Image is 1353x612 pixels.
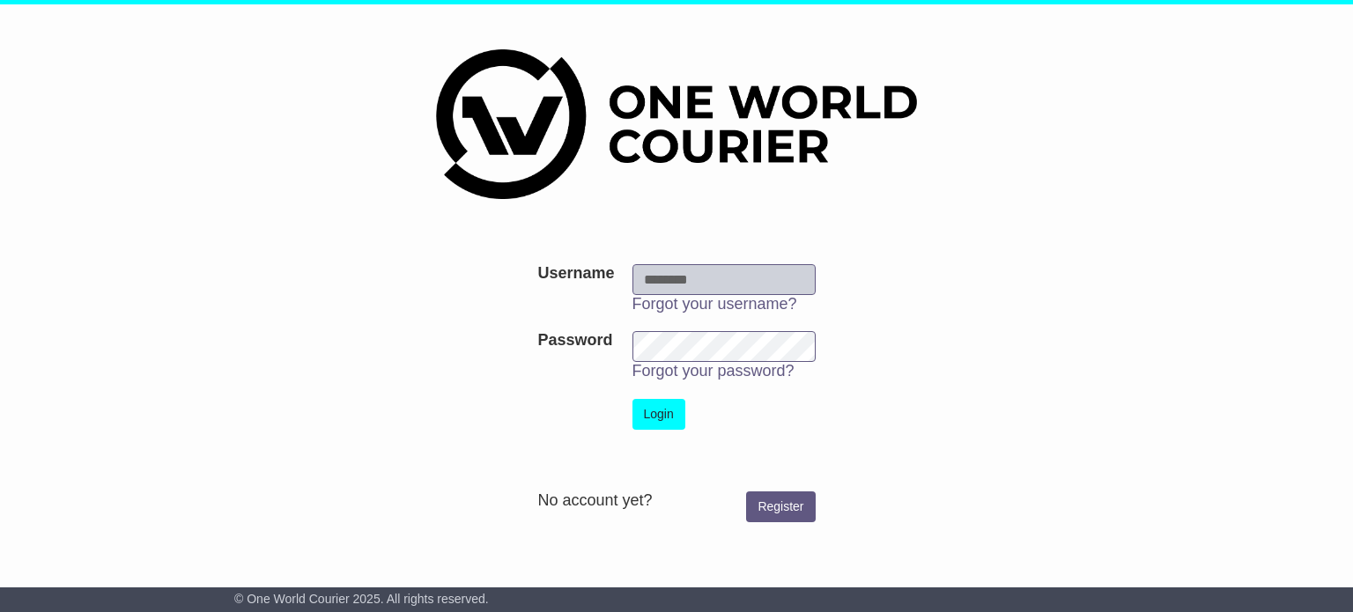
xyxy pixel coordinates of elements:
label: Username [537,264,614,284]
span: © One World Courier 2025. All rights reserved. [234,592,489,606]
a: Forgot your username? [632,295,797,313]
a: Forgot your password? [632,362,795,380]
a: Register [746,491,815,522]
label: Password [537,331,612,350]
img: One World [436,49,917,199]
button: Login [632,399,685,430]
div: No account yet? [537,491,815,511]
